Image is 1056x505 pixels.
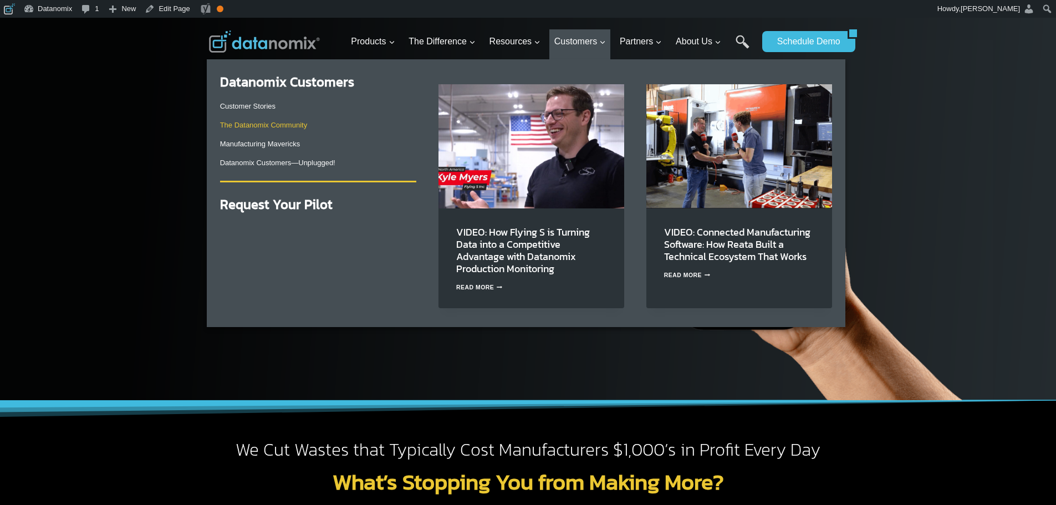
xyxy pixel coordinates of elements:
[456,284,503,290] a: Read More
[220,159,335,167] a: Datanomix Customers—Unplugged!
[220,72,354,91] strong: Datanomix Customers
[489,34,540,49] span: Resources
[151,247,187,255] a: Privacy Policy
[736,35,749,60] a: Search
[620,34,662,49] span: Partners
[346,24,757,60] nav: Primary Navigation
[249,137,292,147] span: State/Region
[217,6,223,12] div: OK
[646,84,832,208] img: Reata’s Connected Manufacturing Software Ecosystem
[961,4,1020,13] span: [PERSON_NAME]
[664,272,711,278] a: Read More
[249,1,285,11] span: Last Name
[220,140,300,148] a: Manufacturing Mavericks
[124,247,141,255] a: Terms
[554,34,606,49] span: Customers
[676,34,721,49] span: About Us
[762,31,848,52] a: Schedule Demo
[220,195,333,214] a: Request Your Pilot
[220,121,308,129] a: The Datanomix Community
[249,46,299,56] span: Phone number
[351,34,395,49] span: Products
[438,84,624,208] img: VIDEO: How Flying S is Turning Data into a Competitive Advantage with Datanomix Production Monito...
[456,225,590,276] a: VIDEO: How Flying S is Turning Data into a Competitive Advantage with Datanomix Production Monito...
[220,102,276,110] a: Customer Stories
[209,30,320,53] img: Datanomix
[664,225,810,264] a: VIDEO: Connected Manufacturing Software: How Reata Built a Technical Ecosystem That Works
[409,34,476,49] span: The Difference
